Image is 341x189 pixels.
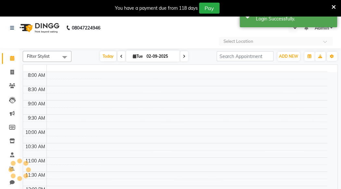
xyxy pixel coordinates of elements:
[145,52,177,61] input: 2025-09-02
[24,143,46,150] div: 10:30 AM
[71,19,100,37] b: 08047224946
[27,100,46,107] div: 9:00 AM
[199,3,220,14] button: Pay
[27,86,46,93] div: 8:30 AM
[27,53,50,59] span: Filter Stylist
[115,5,198,12] div: You have a payment due from 118 days
[17,19,61,37] img: logo
[223,38,253,45] div: Select Location
[27,72,46,79] div: 8:00 AM
[131,54,145,59] span: Tue
[217,51,273,61] input: Search Appointment
[277,52,300,61] button: ADD NEW
[24,129,46,136] div: 10:00 AM
[27,115,46,122] div: 9:30 AM
[24,158,46,164] div: 11:00 AM
[314,25,329,31] span: Admin
[279,54,298,59] span: ADD NEW
[100,51,116,61] span: Today
[256,16,332,22] div: Login Successfully.
[24,172,46,179] div: 11:30 AM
